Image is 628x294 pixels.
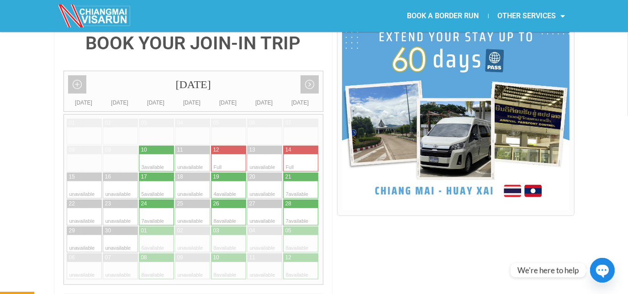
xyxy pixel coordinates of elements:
div: 25 [177,200,183,208]
div: 30 [105,227,111,235]
div: 06 [69,254,75,262]
nav: Menu [314,5,575,26]
div: 09 [177,254,183,262]
div: 03 [213,227,219,235]
div: 08 [69,146,75,154]
div: 07 [285,119,291,127]
div: 06 [249,119,255,127]
div: 17 [141,173,147,181]
div: 19 [213,173,219,181]
div: [DATE] [282,98,318,107]
div: 26 [213,200,219,208]
div: 23 [105,200,111,208]
div: 04 [177,119,183,127]
div: 14 [285,146,291,154]
div: 12 [213,146,219,154]
div: 10 [213,254,219,262]
div: [DATE] [174,98,210,107]
h4: BOOK YOUR JOIN-IN TRIP [63,34,323,52]
div: 12 [285,254,291,262]
div: 21 [285,173,291,181]
div: [DATE] [138,98,174,107]
div: [DATE] [102,98,138,107]
div: [DATE] [66,98,102,107]
div: 04 [249,227,255,235]
div: 11 [249,254,255,262]
div: 07 [105,254,111,262]
div: 10 [141,146,147,154]
div: 28 [285,200,291,208]
div: 29 [69,227,75,235]
div: 09 [105,146,111,154]
div: 08 [141,254,147,262]
div: 01 [69,119,75,127]
div: [DATE] [210,98,246,107]
div: 05 [213,119,219,127]
a: OTHER SERVICES [489,5,575,26]
div: 27 [249,200,255,208]
div: 02 [177,227,183,235]
div: 13 [249,146,255,154]
div: [DATE] [246,98,282,107]
div: 05 [285,227,291,235]
div: 18 [177,173,183,181]
div: [DATE] [64,71,323,98]
div: 01 [141,227,147,235]
a: BOOK A BORDER RUN [398,5,488,26]
div: 15 [69,173,75,181]
div: 03 [141,119,147,127]
div: 16 [105,173,111,181]
div: 11 [177,146,183,154]
div: 24 [141,200,147,208]
div: 20 [249,173,255,181]
div: 02 [105,119,111,127]
div: 22 [69,200,75,208]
